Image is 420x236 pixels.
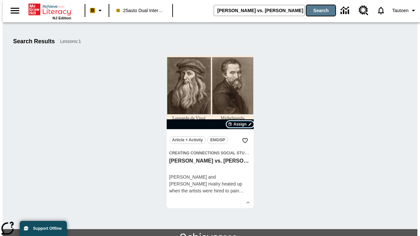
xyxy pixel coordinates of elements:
[389,5,420,16] button: Profile/Settings
[169,136,206,144] button: Article + Activity
[33,226,62,231] span: Support Offline
[172,137,203,144] span: Article + Activity
[239,135,251,147] button: Add to Favorites
[29,2,71,20] div: Home
[20,221,67,236] button: Support Offline
[5,1,25,20] button: Open side menu
[306,5,335,16] button: Search
[116,7,165,14] span: 25auto Dual International
[207,136,228,144] button: ENG/SP
[392,7,409,14] span: Tautoen
[169,174,251,194] div: [PERSON_NAME] and [PERSON_NAME] rivalry heated up when the artists were hired to pai
[226,121,253,128] button: Assign Choose Dates
[355,2,372,19] a: Resource Center, Will open in new tab
[60,38,81,45] span: Lessons : 1
[243,198,253,207] button: Show Details
[29,3,71,16] a: Home
[239,188,244,193] span: …
[91,6,94,14] span: B
[87,5,107,16] button: Boost Class color is peach. Change class color
[169,149,251,156] span: Topic: Creating Connections Social Studies/World History II
[237,188,239,193] span: n
[214,5,304,16] input: search field
[13,38,55,45] h1: Search Results
[169,151,254,155] span: Creating Connections Social Studies
[233,121,246,127] span: Assign
[337,2,355,20] a: Data Center
[169,158,251,165] h3: Michelangelo vs. Leonardo
[372,2,389,19] a: Notifications
[210,137,225,144] span: ENG/SP
[167,55,254,208] div: lesson details
[52,16,71,20] span: NJ Edition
